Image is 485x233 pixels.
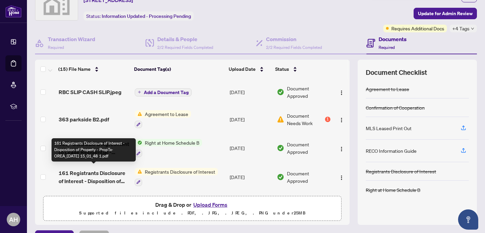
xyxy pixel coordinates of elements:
img: Document Status [277,116,284,123]
span: Agreement to Lease [142,110,191,118]
img: Document Status [277,88,284,96]
span: AH [9,215,18,224]
div: Right at Home Schedule B [366,186,420,194]
div: Status: [84,11,194,21]
div: MLS Leased Print Out [366,124,412,132]
td: [DATE] [227,163,274,192]
img: Document Status [277,173,284,181]
span: RBC SLIP CASH SLIP.jpeg [59,88,122,96]
button: Upload Forms [191,200,229,209]
div: Confirmation of Cooperation [366,104,425,111]
button: Status IconAgreement to Lease [135,110,191,128]
img: Status Icon [135,110,142,118]
button: Logo [336,114,347,125]
img: Logo [339,117,344,123]
span: Right at Home Schedule B [142,139,202,146]
img: Logo [339,146,344,152]
div: RECO Information Guide [366,147,417,154]
span: Document Checklist [366,68,427,77]
span: Update for Admin Review [418,8,473,19]
span: Registrants Disclosure of Interest [142,168,218,175]
button: Logo [336,87,347,97]
th: Document Tag(s) [131,60,226,79]
button: Logo [336,143,347,153]
th: Status [272,60,331,79]
button: Logo [336,172,347,182]
span: Information Updated - Processing Pending [102,13,191,19]
button: Open asap [458,209,478,230]
p: Supported files include .PDF, .JPG, .JPEG, .PNG under 25 MB [47,209,337,217]
h4: Documents [379,35,407,43]
span: (15) File Name [58,65,91,73]
span: Document Approved [287,141,330,155]
span: plus [138,90,141,94]
span: Drag & Drop or [155,200,229,209]
button: Status IconRight at Home Schedule B [135,139,202,157]
span: Add a Document Tag [144,90,189,95]
span: Document Approved [287,85,330,99]
span: 161 Registrants Disclosure of Interest - Disposition of Property - PropTx-OREA_[DATE] 15_01_48 1.pdf [59,169,129,185]
span: Document Needs Work [287,112,324,127]
span: Required [379,45,395,50]
span: Document Approved [287,170,330,184]
div: 1 [325,117,330,122]
td: [DATE] [227,134,274,163]
span: 2/2 Required Fields Completed [266,45,322,50]
span: Status [275,65,289,73]
button: Status IconRegistrants Disclosure of Interest [135,168,218,186]
button: Update for Admin Review [414,8,477,19]
th: Upload Date [226,60,273,79]
td: [DATE] [227,192,274,221]
span: 2/2 Required Fields Completed [157,45,213,50]
img: logo [5,5,22,18]
img: Status Icon [135,139,142,146]
div: Agreement to Lease [366,85,409,93]
div: Registrants Disclosure of Interest [366,168,436,175]
td: [DATE] [227,105,274,134]
button: Add a Document Tag [135,88,192,96]
img: Logo [339,175,344,180]
img: Document Status [277,144,284,152]
h4: Details & People [157,35,213,43]
img: Logo [339,90,344,95]
th: (15) File Name [56,60,131,79]
span: 363 parkside B2.pdf [59,115,109,123]
span: Requires Additional Docs [391,25,444,32]
span: +4 Tags [452,25,470,32]
span: Drag & Drop orUpload FormsSupported files include .PDF, .JPG, .JPEG, .PNG under25MB [43,196,341,221]
span: down [471,27,474,30]
span: Upload Date [229,65,256,73]
div: 161 Registrants Disclosure of Interest - Disposition of Property - PropTx-OREA_[DATE] 15_01_48 1.pdf [52,138,136,162]
h4: Transaction Wizard [48,35,95,43]
img: Status Icon [135,168,142,175]
td: [DATE] [227,79,274,105]
h4: Commission [266,35,322,43]
span: Required [48,45,64,50]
